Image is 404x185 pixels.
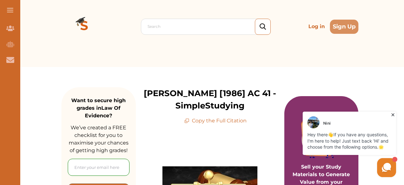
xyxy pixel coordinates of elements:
[184,117,247,125] p: Copy the Full Citation
[69,125,129,153] span: We’ve created a FREE checklist for you to maximise your chances of getting high grades!
[260,23,266,30] img: search_icon
[61,4,107,49] img: Logo
[301,110,398,179] iframe: HelpCrunch
[68,159,129,176] input: Enter your email here
[330,20,358,34] button: Sign Up
[71,97,126,119] strong: Want to secure high grades in Law Of Evidence ?
[306,20,327,33] p: Log in
[136,87,284,112] p: [PERSON_NAME] [1986] AC 41 - SimpleStudying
